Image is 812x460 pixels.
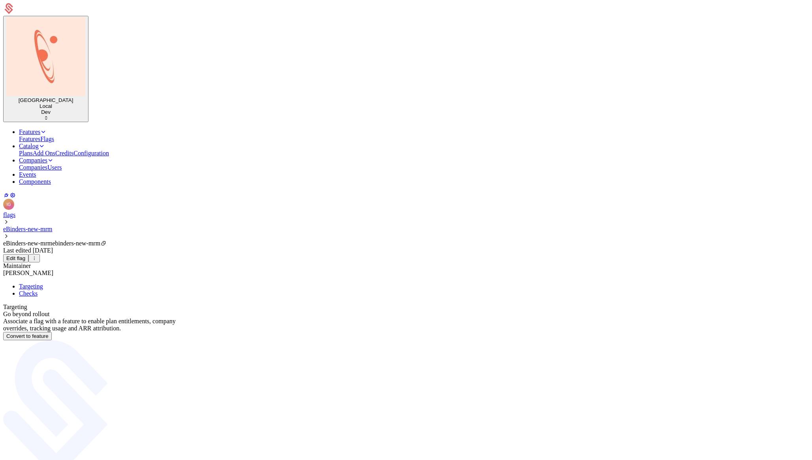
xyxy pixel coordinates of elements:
a: Features [19,136,40,142]
a: Credits [55,150,73,156]
div: Local [6,103,85,109]
div: Last edited [DATE] [3,247,809,254]
div: Targeting [3,304,809,311]
button: Select action [28,254,40,262]
a: Companies [19,157,54,164]
a: Integrations [3,192,9,198]
a: Settings [9,192,16,198]
a: Features [19,128,47,135]
a: Plans [19,150,33,156]
a: Components [19,178,51,185]
ul: Choose Sub Page [3,283,809,297]
a: Users [47,164,62,171]
a: Configuration [73,150,109,156]
div: Edit flag [6,255,25,261]
div: Go beyond rollout [3,311,809,318]
nav: Main [3,128,809,185]
span: [GEOGRAPHIC_DATA] [19,97,73,103]
span: Maintainer [3,262,31,269]
button: Select environment [3,16,88,122]
a: eBinders-new-mrm [3,226,52,232]
span: [PERSON_NAME] [3,270,53,276]
img: Florence [6,17,85,96]
a: Checks [19,290,38,297]
button: Edit flag [3,254,28,262]
a: Add Ons [33,150,55,156]
a: Targeting [19,283,43,290]
a: flags [3,211,15,218]
div: eBinders-new-mrm [3,240,809,247]
a: Companies [19,164,47,171]
a: Events [19,171,36,178]
span: ebinders-new-mrm [52,240,100,247]
div: Associate a flag with a feature to enable plan entitlements, company overrides, tracking usage an... [3,318,809,332]
span: Dev [41,109,51,115]
a: Flags [40,136,54,142]
button: Convert to feature [3,332,52,340]
nav: Main [3,283,809,297]
img: Igor Grebenarovic [3,199,14,210]
button: Open user button [3,199,14,210]
a: Catalog [19,143,45,149]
